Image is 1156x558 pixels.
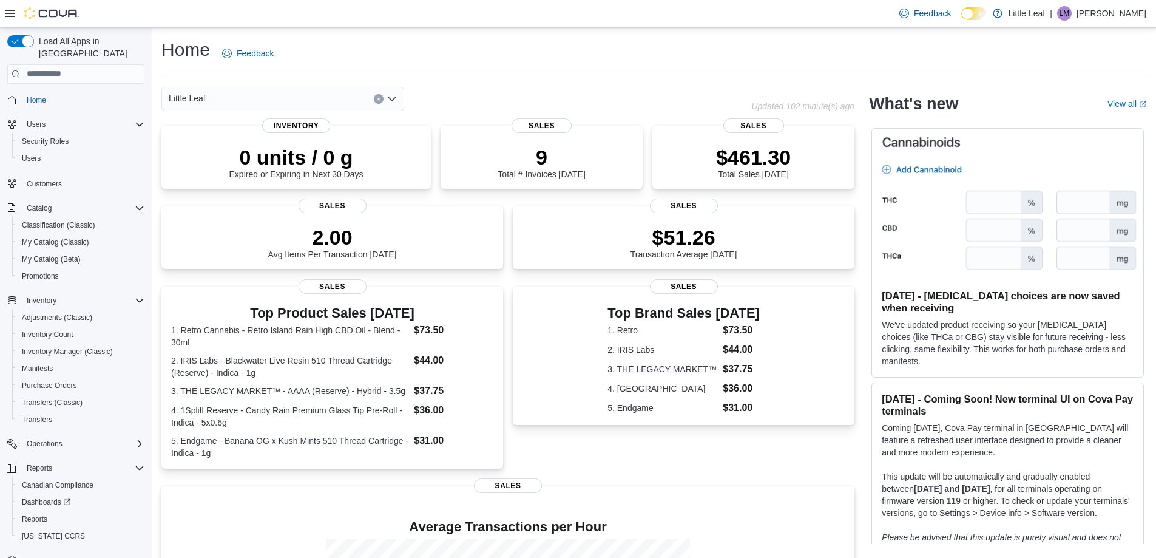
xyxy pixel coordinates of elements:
[414,353,493,368] dd: $44.00
[1107,99,1146,109] a: View allExternal link
[17,134,73,149] a: Security Roles
[17,478,98,492] a: Canadian Compliance
[723,323,760,338] dd: $73.50
[607,306,760,321] h3: Top Brand Sales [DATE]
[171,404,409,429] dt: 4. 1Spliff Reserve - Candy Rain Premium Glass Tip Pre-Roll - Indica - 5x0.6g
[1009,6,1046,21] p: Little Leaf
[414,434,493,448] dd: $31.00
[723,401,760,415] dd: $31.00
[34,35,144,60] span: Load All Apps in [GEOGRAPHIC_DATA]
[17,269,144,284] span: Promotions
[650,199,718,213] span: Sales
[22,293,144,308] span: Inventory
[22,364,53,373] span: Manifests
[914,7,951,19] span: Feedback
[17,327,144,342] span: Inventory Count
[12,511,149,528] button: Reports
[27,95,46,105] span: Home
[171,306,493,321] h3: Top Product Sales [DATE]
[12,326,149,343] button: Inventory Count
[650,279,718,294] span: Sales
[12,360,149,377] button: Manifests
[869,94,958,114] h2: What's new
[22,437,67,451] button: Operations
[22,137,69,146] span: Security Roles
[22,381,77,390] span: Purchase Orders
[498,145,585,169] p: 9
[17,395,144,410] span: Transfers (Classic)
[723,381,760,396] dd: $36.00
[22,398,83,407] span: Transfers (Classic)
[17,235,94,250] a: My Catalog (Classic)
[607,344,718,356] dt: 2. IRIS Labs
[882,422,1134,458] p: Coming [DATE], Cova Pay terminal in [GEOGRAPHIC_DATA] will feature a refreshed user interface des...
[474,478,542,493] span: Sales
[17,269,64,284] a: Promotions
[882,471,1134,519] p: This update will be automatically and gradually enabled between , for all terminals operating on ...
[17,512,144,526] span: Reports
[12,477,149,494] button: Canadian Compliance
[22,177,67,191] a: Customers
[27,203,52,213] span: Catalog
[17,512,52,526] a: Reports
[17,344,144,359] span: Inventory Manager (Classic)
[22,480,93,490] span: Canadian Compliance
[498,145,585,179] div: Total # Invoices [DATE]
[2,460,149,477] button: Reports
[2,435,149,452] button: Operations
[882,393,1134,417] h3: [DATE] - Coming Soon! New terminal UI on Cova Pay terminals
[22,531,85,541] span: [US_STATE] CCRS
[22,117,144,132] span: Users
[17,495,75,509] a: Dashboards
[1139,101,1146,108] svg: External link
[237,47,274,60] span: Feedback
[22,220,95,230] span: Classification (Classic)
[607,402,718,414] dt: 5. Endgame
[22,254,81,264] span: My Catalog (Beta)
[2,91,149,109] button: Home
[2,174,149,192] button: Customers
[17,412,57,427] a: Transfers
[12,309,149,326] button: Adjustments (Classic)
[17,310,144,325] span: Adjustments (Classic)
[17,151,46,166] a: Users
[12,343,149,360] button: Inventory Manager (Classic)
[22,497,70,507] span: Dashboards
[22,293,61,308] button: Inventory
[751,101,854,111] p: Updated 102 minute(s) ago
[1077,6,1146,21] p: [PERSON_NAME]
[12,377,149,394] button: Purchase Orders
[22,330,73,339] span: Inventory Count
[512,118,572,133] span: Sales
[723,118,784,133] span: Sales
[22,117,50,132] button: Users
[169,91,206,106] span: Little Leaf
[12,411,149,428] button: Transfers
[12,528,149,545] button: [US_STATE] CCRS
[22,92,144,107] span: Home
[229,145,363,169] p: 0 units / 0 g
[12,394,149,411] button: Transfers (Classic)
[2,116,149,133] button: Users
[1057,6,1072,21] div: Leanne McPhie
[12,494,149,511] a: Dashboards
[22,461,144,475] span: Reports
[387,94,397,104] button: Open list of options
[22,93,51,107] a: Home
[24,7,79,19] img: Cova
[12,251,149,268] button: My Catalog (Beta)
[17,529,144,543] span: Washington CCRS
[17,378,144,393] span: Purchase Orders
[414,384,493,398] dd: $37.75
[914,484,990,494] strong: [DATE] and [DATE]
[607,383,718,395] dt: 4. [GEOGRAPHIC_DATA]
[2,292,149,309] button: Inventory
[27,439,63,449] span: Operations
[12,133,149,150] button: Security Roles
[217,41,279,66] a: Feedback
[299,279,367,294] span: Sales
[27,179,62,189] span: Customers
[17,327,78,342] a: Inventory Count
[22,313,92,322] span: Adjustments (Classic)
[12,268,149,285] button: Promotions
